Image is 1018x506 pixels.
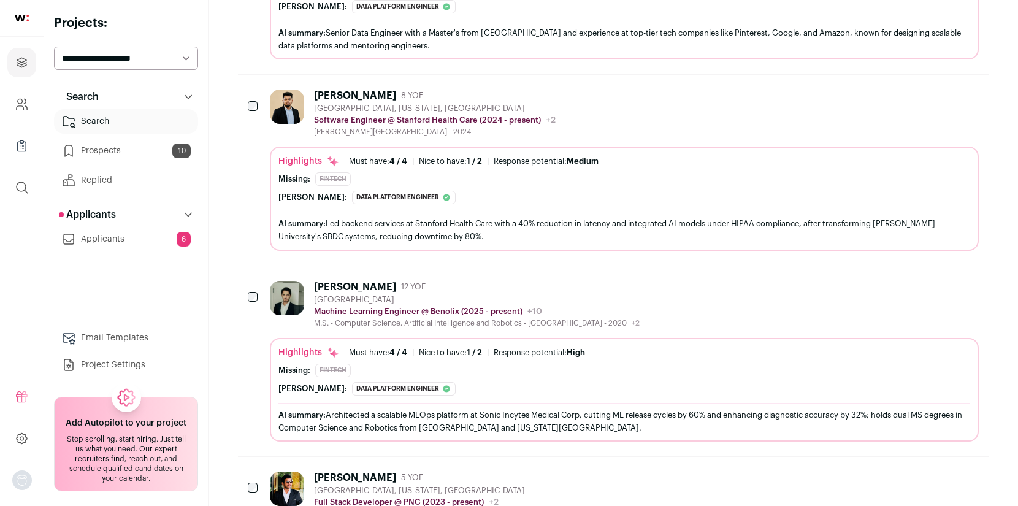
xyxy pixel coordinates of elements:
a: Replied [54,168,198,193]
span: High [567,348,585,356]
div: [PERSON_NAME] [314,90,396,102]
span: 6 [177,232,191,247]
ul: | | [349,348,585,358]
div: [PERSON_NAME][GEOGRAPHIC_DATA] - 2024 [314,127,556,137]
button: Search [54,85,198,109]
span: AI summary: [278,220,326,228]
a: Company and ATS Settings [7,90,36,119]
div: Fintech [315,364,351,377]
div: Architected a scalable MLOps platform at Sonic Incytes Medical Corp, cutting ML release cycles by... [278,408,970,434]
div: Nice to have: [419,156,482,166]
a: Company Lists [7,131,36,161]
p: Software Engineer @ Stanford Health Care (2024 - present) [314,115,541,125]
div: [PERSON_NAME]: [278,2,347,12]
ul: | | [349,156,599,166]
img: 83c17eff4c75f13109380f9b53251d55a485503b62460a83bd19b33103fab620 [270,281,304,315]
button: Open dropdown [12,470,32,490]
a: [PERSON_NAME] 8 YOE [GEOGRAPHIC_DATA], [US_STATE], [GEOGRAPHIC_DATA] Software Engineer @ Stanford... [270,90,979,250]
div: Response potential: [494,348,585,358]
div: Response potential: [494,156,599,166]
a: Projects [7,48,36,77]
img: 9a6ea0bac2f6bdad17b7d90c70b5ef9216c9efb63b43b3319495ded5d0ce8541.png [270,90,304,124]
div: Data platform engineer [352,382,456,396]
div: [GEOGRAPHIC_DATA], [US_STATE], [GEOGRAPHIC_DATA] [314,486,535,496]
div: [GEOGRAPHIC_DATA], [US_STATE], [GEOGRAPHIC_DATA] [314,104,556,113]
span: +2 [632,320,640,327]
div: [PERSON_NAME] [314,472,396,484]
div: [GEOGRAPHIC_DATA] [314,295,640,305]
div: Highlights [278,347,339,359]
div: Led backend services at Stanford Health Care with a 40% reduction in latency and integrated AI mo... [278,217,970,243]
div: [PERSON_NAME]: [278,384,347,394]
span: 1 / 2 [467,157,482,165]
div: Missing: [278,174,310,184]
a: Prospects10 [54,139,198,163]
div: Fintech [315,172,351,186]
div: Stop scrolling, start hiring. Just tell us what you need. Our expert recruiters find, reach out, ... [62,434,190,483]
div: Highlights [278,155,339,167]
span: 10 [172,144,191,158]
img: nopic.png [12,470,32,490]
a: Search [54,109,198,134]
span: 1 / 2 [467,348,482,356]
h2: Projects: [54,15,198,32]
div: [PERSON_NAME]: [278,193,347,202]
img: wellfound-shorthand-0d5821cbd27db2630d0214b213865d53afaa358527fdda9d0ea32b1df1b89c2c.svg [15,15,29,21]
div: Nice to have: [419,348,482,358]
img: f3fd0e2b5f5afbcbfe57c0294db2cebe38522d7bbda0afc5c51c219698f14a77.jpg [270,472,304,506]
p: Search [59,90,99,104]
a: Add Autopilot to your project Stop scrolling, start hiring. Just tell us what you need. Our exper... [54,397,198,491]
p: Machine Learning Engineer @ Benolix (2025 - present) [314,307,522,316]
div: Data platform engineer [352,191,456,204]
span: +10 [527,307,542,316]
p: Applicants [59,207,116,222]
span: Medium [567,157,599,165]
span: 4 / 4 [389,348,407,356]
h2: Add Autopilot to your project [66,417,186,429]
span: +2 [546,116,556,125]
div: Must have: [349,348,407,358]
a: Email Templates [54,326,198,350]
a: Project Settings [54,353,198,377]
span: 12 YOE [401,282,426,292]
a: [PERSON_NAME] 12 YOE [GEOGRAPHIC_DATA] Machine Learning Engineer @ Benolix (2025 - present) +10 M... [270,281,979,442]
span: 5 YOE [401,473,423,483]
button: Applicants [54,202,198,227]
div: Missing: [278,366,310,375]
div: [PERSON_NAME] [314,281,396,293]
span: 4 / 4 [389,157,407,165]
span: AI summary: [278,411,326,419]
div: Senior Data Engineer with a Master's from [GEOGRAPHIC_DATA] and experience at top-tier tech compa... [278,26,970,52]
span: AI summary: [278,29,326,37]
div: Must have: [349,156,407,166]
span: 8 YOE [401,91,423,101]
a: Applicants6 [54,227,198,251]
div: M.S. - Computer Science, Artificial Intelligence and Robotics - [GEOGRAPHIC_DATA] - 2020 [314,318,640,328]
